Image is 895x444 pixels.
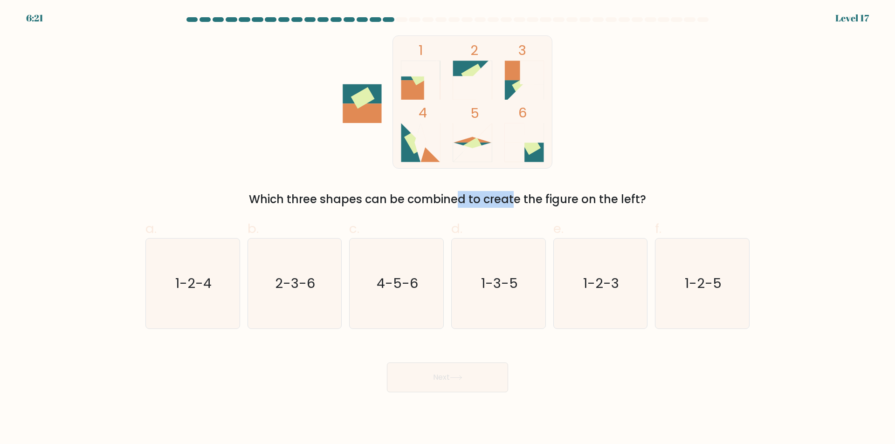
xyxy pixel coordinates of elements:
div: Level 17 [835,11,869,25]
tspan: 6 [518,103,527,122]
tspan: 3 [518,41,526,60]
span: f. [655,219,661,238]
tspan: 4 [419,103,427,122]
div: 6:21 [26,11,43,25]
text: 4-5-6 [377,274,418,293]
button: Next [387,362,508,392]
span: c. [349,219,359,238]
span: a. [145,219,157,238]
span: e. [553,219,564,238]
text: 1-2-5 [685,274,722,293]
text: 1-2-4 [175,274,212,293]
div: Which three shapes can be combined to create the figure on the left? [151,191,744,208]
tspan: 1 [419,41,423,60]
span: b. [248,219,259,238]
tspan: 2 [470,41,478,60]
text: 1-3-5 [481,274,518,293]
span: d. [451,219,462,238]
text: 1-2-3 [583,274,619,293]
tspan: 5 [470,103,479,123]
text: 2-3-6 [275,274,316,293]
